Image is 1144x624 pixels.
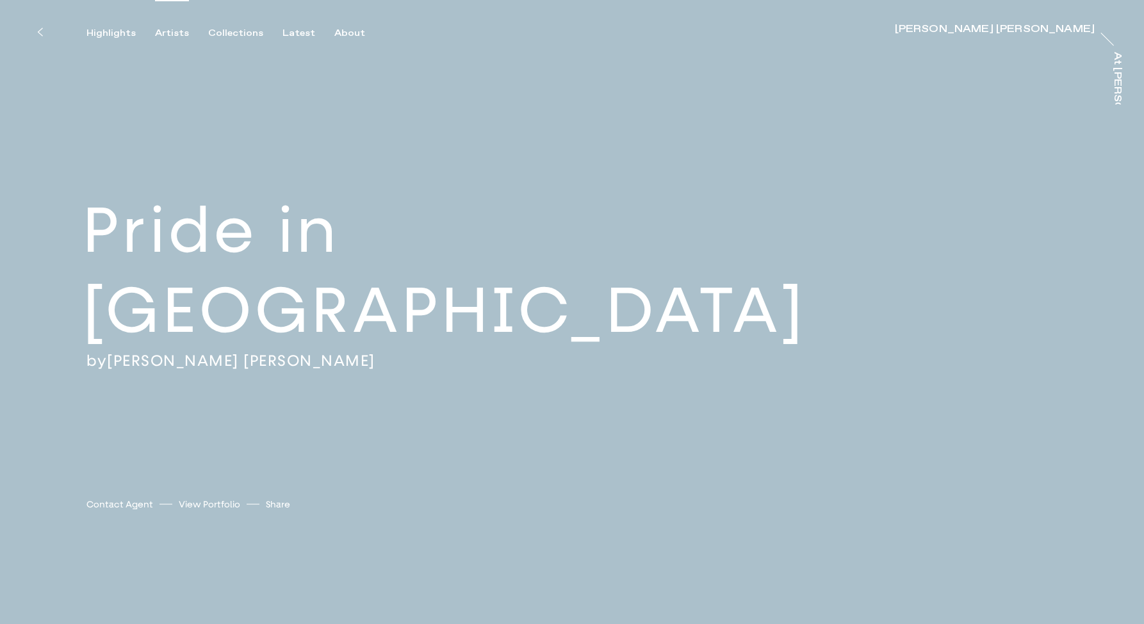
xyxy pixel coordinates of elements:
div: About [334,28,365,39]
h2: Pride in [GEOGRAPHIC_DATA] [83,191,1144,351]
div: Collections [208,28,263,39]
div: Highlights [86,28,136,39]
button: Share [266,496,290,513]
div: At [PERSON_NAME] [1112,52,1122,167]
div: Latest [282,28,315,39]
button: Latest [282,28,334,39]
a: View Portfolio [179,498,240,511]
span: by [86,351,107,370]
a: At [PERSON_NAME] [1109,52,1122,104]
a: Contact Agent [86,498,153,511]
button: About [334,28,384,39]
a: [PERSON_NAME] [PERSON_NAME] [895,24,1095,37]
div: Artists [155,28,189,39]
button: Collections [208,28,282,39]
a: [PERSON_NAME] [PERSON_NAME] [107,351,375,370]
button: Artists [155,28,208,39]
button: Highlights [86,28,155,39]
